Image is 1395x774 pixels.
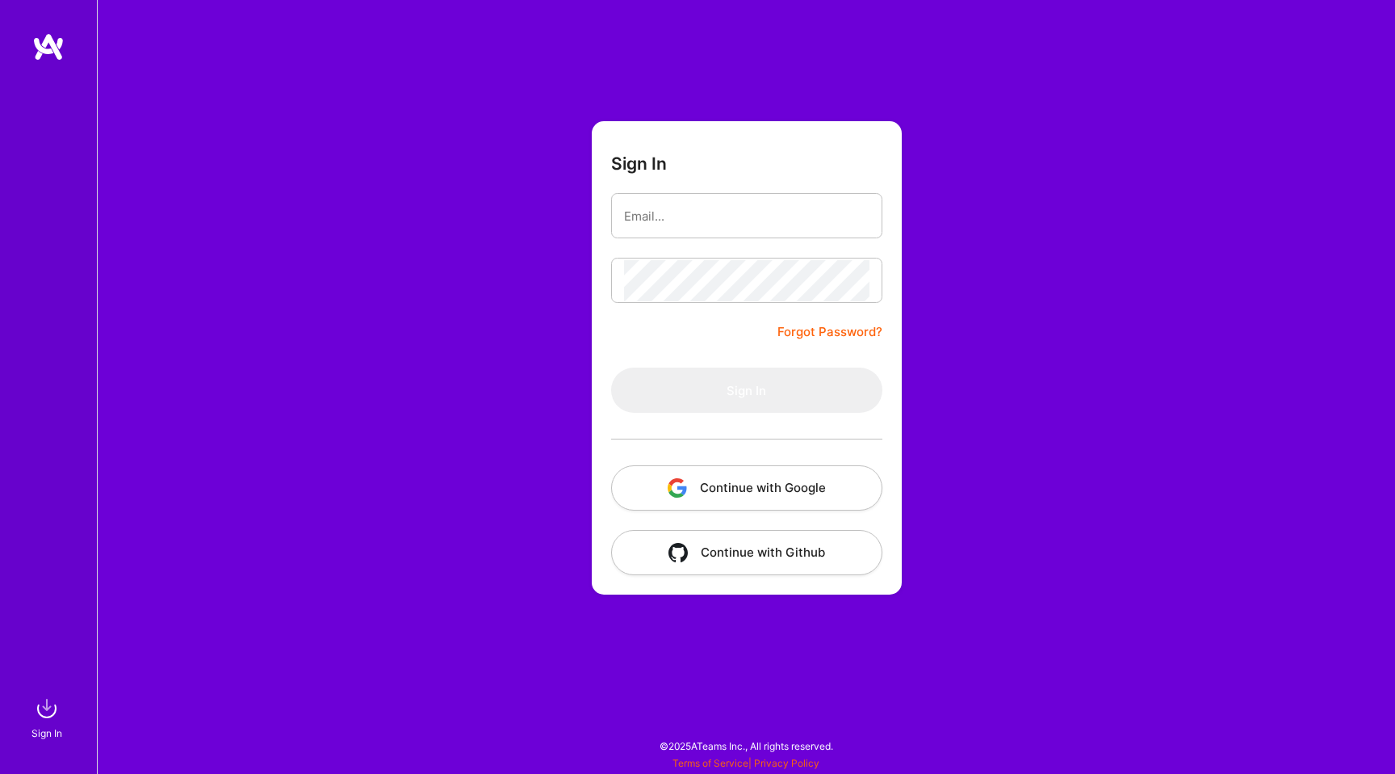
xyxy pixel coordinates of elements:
[611,530,882,575] button: Continue with Github
[668,478,687,498] img: icon
[777,322,882,342] a: Forgot Password?
[611,368,882,413] button: Sign In
[611,465,882,511] button: Continue with Google
[624,196,869,237] input: Email...
[611,154,667,174] h3: Sign In
[672,757,748,769] a: Terms of Service
[754,757,819,769] a: Privacy Policy
[34,692,63,742] a: sign inSign In
[97,726,1395,766] div: © 2025 ATeams Inc., All rights reserved.
[672,757,819,769] span: |
[31,692,63,725] img: sign in
[668,543,688,562] img: icon
[32,32,65,61] img: logo
[31,725,62,742] div: Sign In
